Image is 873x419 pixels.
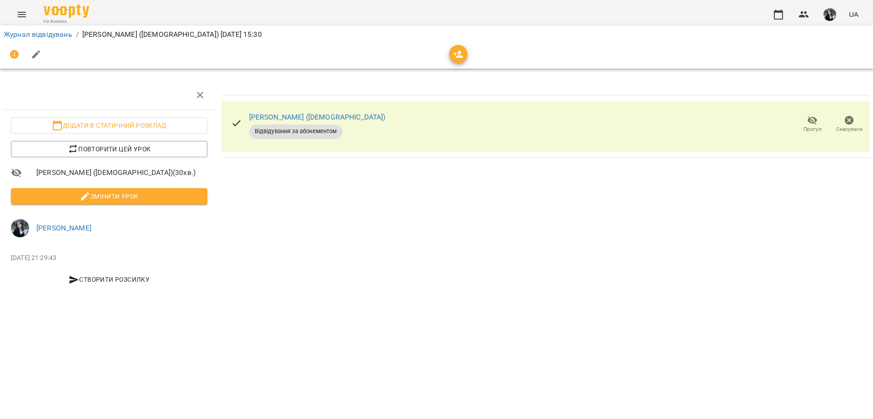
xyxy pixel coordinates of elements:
a: Журнал відвідувань [4,30,72,39]
a: [PERSON_NAME] [36,224,91,232]
button: Скасувати [831,112,868,137]
span: Відвідування за абонементом [249,127,342,135]
span: Прогул [803,125,822,133]
button: Повторити цей урок [11,141,207,157]
button: Змінити урок [11,188,207,205]
span: Повторити цей урок [18,144,200,155]
button: Menu [11,4,33,25]
li: / [76,29,79,40]
span: Змінити урок [18,191,200,202]
p: [PERSON_NAME] ([DEMOGRAPHIC_DATA]) [DATE] 15:30 [82,29,262,40]
nav: breadcrumb [4,29,869,40]
span: UA [849,10,858,19]
p: [DATE] 21:29:43 [11,254,207,263]
span: Додати в статичний розклад [18,120,200,131]
span: [PERSON_NAME] ([DEMOGRAPHIC_DATA]) ( 30 хв. ) [36,167,207,178]
img: 91885ff653e4a9d6131c60c331ff4ae6.jpeg [823,8,836,21]
img: Voopty Logo [44,5,89,18]
span: Скасувати [836,125,863,133]
span: For Business [44,19,89,25]
span: Створити розсилку [15,274,204,285]
a: [PERSON_NAME] ([DEMOGRAPHIC_DATA]) [249,113,386,121]
img: 91885ff653e4a9d6131c60c331ff4ae6.jpeg [11,219,29,237]
button: Прогул [794,112,831,137]
button: Створити розсилку [11,271,207,288]
button: UA [845,6,862,23]
button: Додати в статичний розклад [11,117,207,134]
